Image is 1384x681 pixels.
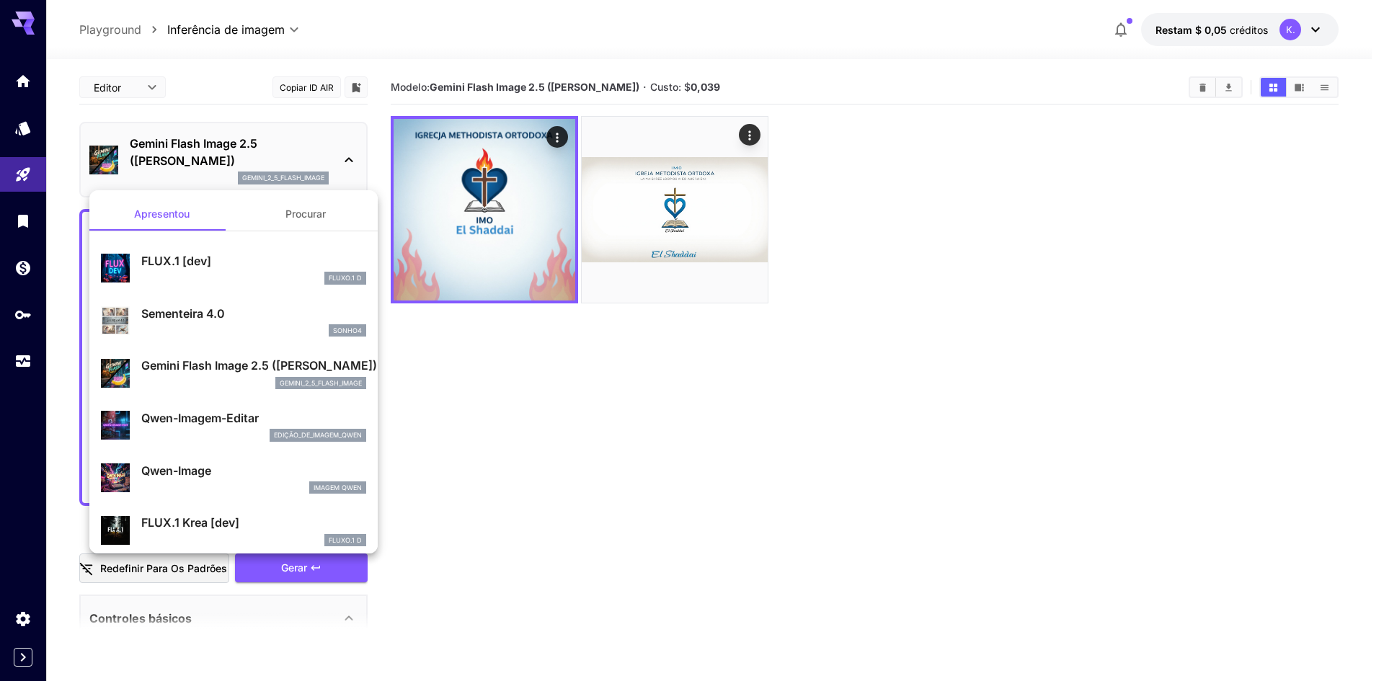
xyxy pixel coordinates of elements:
font: Sementeira 4.0 [141,306,225,321]
font: Imagem Qwen [314,484,362,491]
font: Procurar [285,208,326,220]
div: FLUX.1 [dev]FLUXO.1 D [101,246,366,290]
font: FLUX.1 [dev] [141,254,211,268]
font: Qwen-Imagem-Editar [141,411,259,425]
font: gemini_2_5_flash_image [280,379,362,387]
font: edição_de_imagem_qwen [274,431,362,439]
font: sonho4 [333,326,362,334]
div: Sementeira 4.0sonho4 [101,299,366,343]
font: Qwen-Image [141,463,211,478]
font: FLUXO.1 D [329,536,362,544]
div: Qwen-ImageImagem Qwen [101,456,366,500]
div: FLUX.1 Krea [dev]FLUXO.1 D [101,508,366,552]
font: FLUXO.1 D [329,274,362,282]
font: Apresentou [134,208,190,220]
div: Qwen-Imagem-Editaredição_de_imagem_qwen [101,404,366,448]
font: FLUX.1 Krea [dev] [141,515,239,530]
div: Gemini Flash Image 2.5 ([PERSON_NAME])gemini_2_5_flash_image [101,351,366,395]
font: Gemini Flash Image 2.5 ([PERSON_NAME]) [141,358,377,373]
